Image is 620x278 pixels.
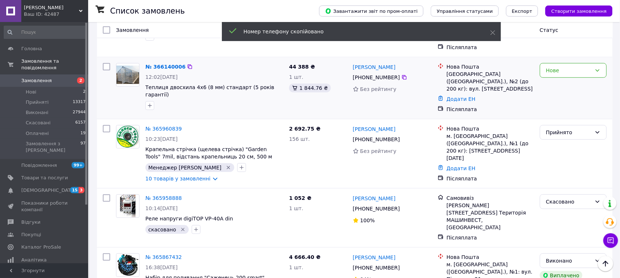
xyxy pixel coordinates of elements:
span: Аналітика [21,257,47,263]
div: Післяплата [447,106,534,113]
div: Самовивіз [447,194,534,202]
div: Післяплата [447,234,534,241]
span: Замовлення з [PERSON_NAME] [26,140,80,154]
a: Реле напруги digiTOP VР-40A din [145,216,233,222]
button: Експорт [506,6,538,17]
span: Повідомлення [21,162,57,169]
span: Замовлення та повідомлення [21,58,88,71]
span: Замовлення [116,27,149,33]
button: Управління статусами [431,6,499,17]
span: Нові [26,89,36,95]
span: 99+ [72,162,84,168]
a: Фото товару [116,63,140,87]
svg: Видалити мітку [180,227,186,233]
span: [PHONE_NUMBER] [353,74,400,80]
span: Каталог ProSale [21,244,61,250]
span: 10:14[DATE] [145,205,178,211]
h1: Список замовлень [110,7,185,15]
span: 16:38[DATE] [145,264,178,270]
span: Завантажити звіт по пром-оплаті [325,8,418,14]
div: Нова Пошта [447,253,534,261]
span: Показники роботи компанії [21,200,68,213]
span: Скасовані [26,120,51,126]
div: Виконано [546,257,592,265]
a: № 366140006 [145,64,185,70]
span: 1 шт. [289,264,303,270]
a: Теплиця двосхила 4х6 (8 мм) стандарт (5 років гарантії) [145,84,274,98]
div: Прийнято [546,128,592,136]
span: 2 [77,77,84,84]
img: Фото товару [117,125,139,148]
a: [PERSON_NAME] [353,254,396,261]
span: Статус [540,27,559,33]
span: 12:02[DATE] [145,74,178,80]
span: 3 [79,187,84,193]
span: [PHONE_NUMBER] [353,136,400,142]
span: 156 шт. [289,136,310,142]
span: 97 [80,140,86,154]
span: Менеджер [PERSON_NAME] [148,165,221,171]
a: Додати ЕН [447,96,476,102]
div: Нова Пошта [447,125,534,132]
span: 1 шт. [289,74,303,80]
a: Додати ЕН [447,165,476,171]
a: Фото товару [116,125,140,149]
span: скасовано [148,227,176,233]
img: Фото товару [120,195,135,217]
span: Головна [21,45,42,52]
div: Ваш ID: 42487 [24,11,88,18]
span: Експорт [512,8,533,14]
img: Фото товару [116,255,139,276]
span: [PHONE_NUMBER] [353,265,400,271]
img: Фото товару [116,66,139,84]
span: 27944 [73,109,86,116]
div: Нове [546,66,592,74]
span: 2 692.75 ₴ [289,126,321,132]
span: Оплачені [26,130,49,137]
a: [PERSON_NAME] [353,125,396,133]
span: Без рейтингу [360,148,397,154]
div: Скасовано [546,198,592,206]
a: Крапельна стрічка (щелева стрічка) "Garden Tools" 7mil, відстань крапельниць 20 см, 500 м [145,146,272,160]
span: 6157 [75,120,86,126]
a: Фото товару [116,194,140,218]
span: Прийняті [26,99,48,106]
span: Замовлення [21,77,52,84]
span: [DEMOGRAPHIC_DATA] [21,187,76,194]
div: [PERSON_NAME][STREET_ADDRESS] Територія МАШИНВЕСТ, [GEOGRAPHIC_DATA] [447,202,534,231]
div: м. [GEOGRAPHIC_DATA] ([GEOGRAPHIC_DATA].), №1 (до 200 кг): [STREET_ADDRESS][DATE] [447,132,534,162]
div: 1 844.76 ₴ [289,84,331,92]
span: 1 052 ₴ [289,195,311,201]
span: 10:23[DATE] [145,136,178,142]
a: 10 товарів у замовленні [145,176,210,182]
a: № 365958888 [145,195,182,201]
button: Чат з покупцем [603,233,618,248]
div: Післяплата [447,44,534,51]
span: 13317 [73,99,86,106]
span: Відгуки [21,219,40,226]
a: № 365867432 [145,254,182,260]
div: Номер телефону скопійовано [244,28,472,35]
span: Товари та послуги [21,175,68,181]
div: Післяплата [447,175,534,182]
div: [GEOGRAPHIC_DATA] ([GEOGRAPHIC_DATA].), №2 (до 200 кг): вул. [STREET_ADDRESS] [447,70,534,92]
span: Покупці [21,231,41,238]
span: Виконані [26,109,48,116]
span: 19 [80,130,86,137]
span: 4 666.40 ₴ [289,254,321,260]
span: Управління статусами [437,8,493,14]
span: Без рейтингу [360,86,397,92]
div: Нова Пошта [447,63,534,70]
a: № 365960839 [145,126,182,132]
a: [PERSON_NAME] [353,195,396,202]
a: Фото товару [116,253,140,277]
span: 15 [70,187,79,193]
svg: Видалити мітку [226,165,231,171]
a: Створити замовлення [538,8,613,14]
span: 2 [83,89,86,95]
button: Завантажити звіт по пром-оплаті [319,6,423,17]
span: Створити замовлення [551,8,607,14]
